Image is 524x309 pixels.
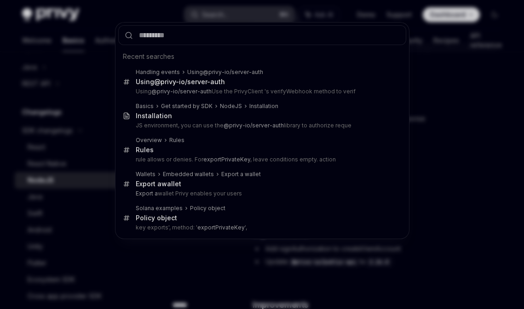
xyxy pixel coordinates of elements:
b: exportPrivateKey [203,156,250,163]
div: NodeJS [220,103,242,110]
div: Solana examples [136,205,183,212]
div: Overview [136,137,162,144]
p: key exports', method: ' ', [136,224,387,231]
b: @privy-io/server-auth [151,88,212,95]
div: Wallets [136,171,155,178]
div: Basics [136,103,154,110]
div: Using [136,78,225,86]
div: Policy object [190,205,225,212]
div: Rules [169,137,184,144]
p: wallet Privy enables your users [136,190,387,197]
p: Using Use the PrivyClient 's verifyWebhook method to verif [136,88,387,95]
b: exportPrivateKey [197,224,245,231]
span: Recent searches [123,52,174,61]
div: Installation [136,112,172,120]
div: Embedded wallets [163,171,214,178]
p: rule allows or denies. For , leave conditions empty. action [136,156,387,163]
div: Installation [249,103,278,110]
div: Get started by SDK [161,103,213,110]
b: Export a [136,180,161,188]
div: Export a wallet [221,171,261,178]
b: Export a [136,190,158,197]
b: @privy-io/server-auth [203,69,263,75]
div: Using [187,69,263,76]
b: @privy-io/server-auth [154,78,225,86]
div: wallet [136,180,181,188]
div: Handling events [136,69,180,76]
div: Policy object [136,214,177,222]
b: @privy-io/server-auth [224,122,284,129]
div: Rules [136,146,154,154]
p: JS environment, you can use the library to authorize reque [136,122,387,129]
